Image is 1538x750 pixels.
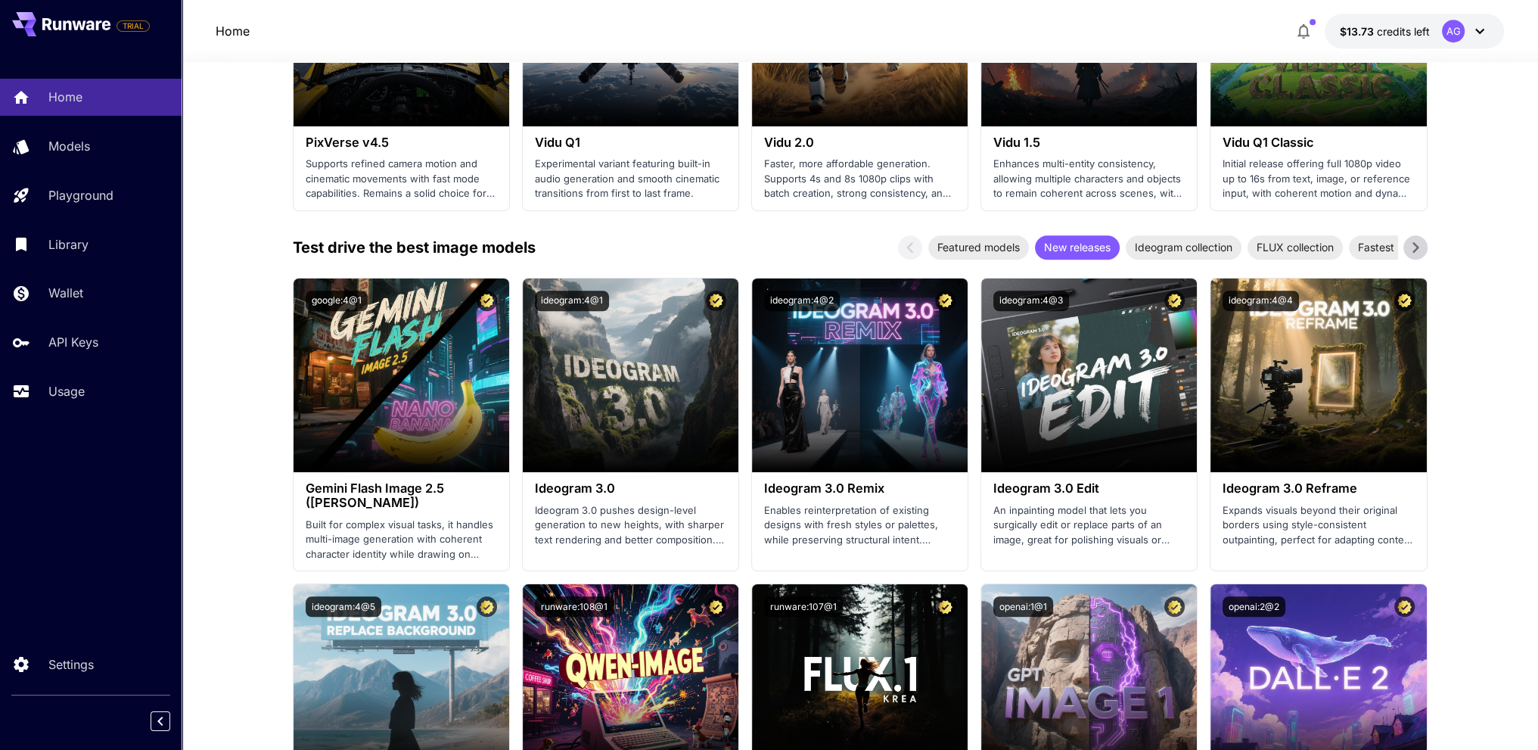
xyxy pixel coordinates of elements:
button: Certified Model – Vetted for best performance and includes a commercial license. [1394,596,1415,617]
span: Fastest models [1349,239,1442,255]
button: google:4@1 [306,291,368,311]
span: $13.73 [1340,25,1377,38]
span: Featured models [928,239,1029,255]
p: Faster, more affordable generation. Supports 4s and 8s 1080p clips with batch creation, strong co... [764,157,955,201]
p: Playground [48,186,113,204]
button: ideogram:4@1 [535,291,609,311]
div: AG [1442,20,1465,42]
button: Certified Model – Vetted for best performance and includes a commercial license. [706,596,726,617]
img: alt [294,279,509,472]
p: Enables reinterpretation of existing designs with fresh styles or palettes, while preserving stru... [764,503,955,548]
div: FLUX collection [1247,235,1343,260]
button: runware:107@1 [764,596,843,617]
button: Certified Model – Vetted for best performance and includes a commercial license. [1164,596,1185,617]
p: Wallet [48,284,83,302]
p: Built for complex visual tasks, it handles multi-image generation with coherent character identit... [306,518,497,562]
p: Experimental variant featuring built-in audio generation and smooth cinematic transitions from fi... [535,157,726,201]
img: alt [1210,279,1426,472]
p: Usage [48,382,85,400]
button: openai:1@1 [993,596,1053,617]
button: Certified Model – Vetted for best performance and includes a commercial license. [1164,291,1185,311]
img: alt [752,279,968,472]
span: FLUX collection [1247,239,1343,255]
div: $13.72939 [1340,23,1430,39]
h3: Gemini Flash Image 2.5 ([PERSON_NAME]) [306,481,497,510]
h3: Vidu 1.5 [993,135,1185,150]
button: ideogram:4@5 [306,596,381,617]
button: $13.72939AG [1325,14,1504,48]
h3: Vidu 2.0 [764,135,955,150]
p: API Keys [48,333,98,351]
span: Add your payment card to enable full platform functionality. [117,17,150,35]
p: Ideogram 3.0 pushes design-level generation to new heights, with sharper text rendering and bette... [535,503,726,548]
p: Expands visuals beyond their original borders using style-consistent outpainting, perfect for ada... [1223,503,1414,548]
button: runware:108@1 [535,596,614,617]
button: ideogram:4@4 [1223,291,1299,311]
h3: Vidu Q1 [535,135,726,150]
h3: Ideogram 3.0 Edit [993,481,1185,496]
button: Certified Model – Vetted for best performance and includes a commercial license. [935,291,955,311]
p: Initial release offering full 1080p video up to 16s from text, image, or reference input, with co... [1223,157,1414,201]
div: Featured models [928,235,1029,260]
span: TRIAL [117,20,149,32]
p: Test drive the best image models [293,236,536,259]
button: ideogram:4@2 [764,291,840,311]
div: Fastest models [1349,235,1442,260]
span: credits left [1377,25,1430,38]
p: Supports refined camera motion and cinematic movements with fast mode capabilities. Remains a sol... [306,157,497,201]
span: New releases [1035,239,1120,255]
p: Settings [48,655,94,674]
button: openai:2@2 [1223,596,1285,617]
p: Home [48,88,82,106]
div: Collapse sidebar [162,708,182,735]
button: Certified Model – Vetted for best performance and includes a commercial license. [706,291,726,311]
button: Certified Model – Vetted for best performance and includes a commercial license. [477,291,497,311]
img: alt [523,279,738,472]
button: Collapse sidebar [151,711,170,731]
button: Certified Model – Vetted for best performance and includes a commercial license. [1394,291,1415,311]
p: An inpainting model that lets you surgically edit or replace parts of an image, great for polishi... [993,503,1185,548]
span: Ideogram collection [1126,239,1241,255]
button: Certified Model – Vetted for best performance and includes a commercial license. [935,596,955,617]
p: Models [48,137,90,155]
h3: Ideogram 3.0 Remix [764,481,955,496]
h3: Ideogram 3.0 [535,481,726,496]
nav: breadcrumb [216,22,250,40]
div: Ideogram collection [1126,235,1241,260]
button: ideogram:4@3 [993,291,1069,311]
button: Certified Model – Vetted for best performance and includes a commercial license. [477,596,497,617]
a: Home [216,22,250,40]
h3: Ideogram 3.0 Reframe [1223,481,1414,496]
h3: Vidu Q1 Classic [1223,135,1414,150]
p: Library [48,235,89,254]
div: New releases [1035,235,1120,260]
p: Enhances multi-entity consistency, allowing multiple characters and objects to remain coherent ac... [993,157,1185,201]
h3: PixVerse v4.5 [306,135,497,150]
img: alt [981,279,1197,472]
